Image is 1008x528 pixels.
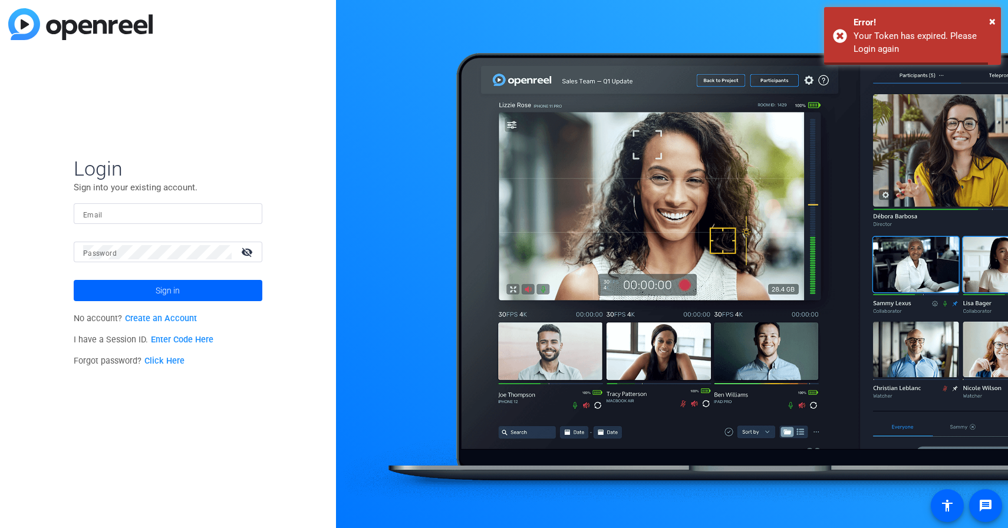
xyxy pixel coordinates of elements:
span: I have a Session ID. [74,335,213,345]
button: Sign in [74,280,262,301]
span: Sign in [156,276,180,305]
span: × [989,14,996,28]
mat-icon: visibility_off [234,243,262,260]
a: Click Here [144,356,185,366]
a: Enter Code Here [151,335,213,345]
p: Sign into your existing account. [74,181,262,194]
a: Create an Account [125,313,197,324]
input: Enter Email Address [83,207,253,221]
mat-label: Email [83,211,103,219]
span: Forgot password? [74,356,185,366]
img: blue-gradient.svg [8,8,153,40]
mat-icon: accessibility [940,499,954,513]
span: No account? [74,313,197,324]
button: Close [989,12,996,30]
div: Error! [854,16,992,29]
span: Login [74,156,262,181]
mat-label: Password [83,249,117,258]
mat-icon: message [979,499,993,513]
div: Your Token has expired. Please Login again [854,29,992,56]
